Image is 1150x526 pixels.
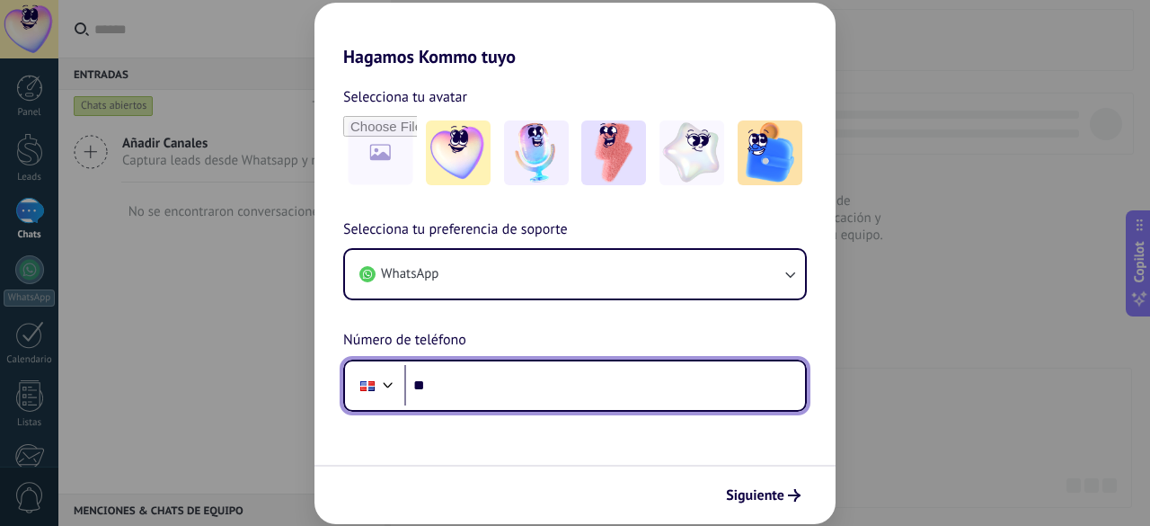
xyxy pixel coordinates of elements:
div: Dominican Republic: + 1 [350,367,385,405]
img: -4.jpeg [659,120,724,185]
span: Siguiente [726,489,784,502]
span: WhatsApp [381,265,438,283]
h2: Hagamos Kommo tuyo [314,3,836,67]
span: Selecciona tu avatar [343,85,467,109]
img: -2.jpeg [504,120,569,185]
span: Selecciona tu preferencia de soporte [343,218,568,242]
span: Número de teléfono [343,329,466,352]
button: Siguiente [718,480,809,511]
img: -1.jpeg [426,120,491,185]
button: WhatsApp [345,250,805,299]
img: -5.jpeg [738,120,802,185]
img: -3.jpeg [581,120,646,185]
